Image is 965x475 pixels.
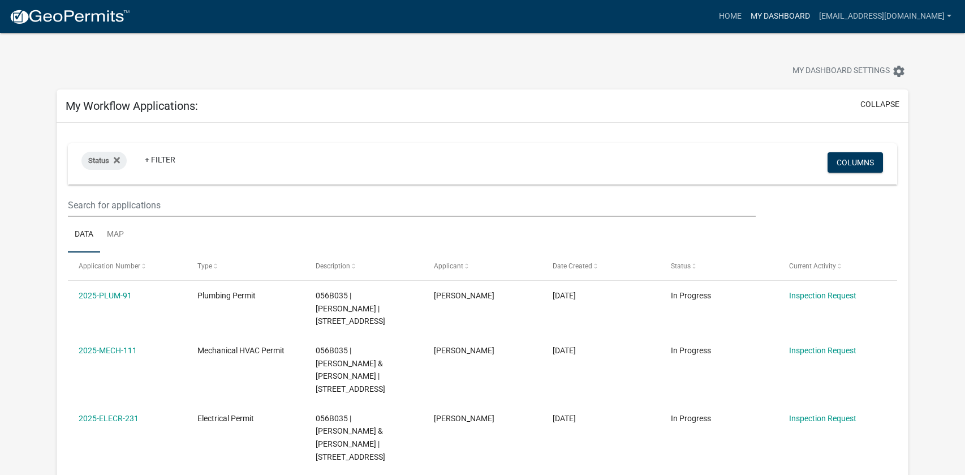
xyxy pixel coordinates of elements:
[136,149,184,170] a: + Filter
[553,291,576,300] span: 05/12/2025
[660,253,778,280] datatable-header-cell: Status
[197,414,254,423] span: Electrical Permit
[815,6,956,27] a: [EMAIL_ADDRESS][DOMAIN_NAME]
[746,6,815,27] a: My Dashboard
[434,346,494,355] span: Sharon Schiffer
[68,217,100,253] a: Data
[79,262,140,270] span: Application Number
[197,291,256,300] span: Plumbing Permit
[88,156,109,165] span: Status
[892,65,906,78] i: settings
[316,346,385,393] span: 056B035 | HITZ DEREK & MALLORY | 4019 Atlanta Hwy
[305,253,423,280] datatable-header-cell: Description
[79,414,139,423] a: 2025-ELECR-231
[714,6,746,27] a: Home
[197,346,285,355] span: Mechanical HVAC Permit
[68,253,186,280] datatable-header-cell: Application Number
[316,291,385,326] span: 056B035 | Mitchell Dunagan | 4019 Atlanta Hwy
[316,414,385,461] span: 056B035 | HITZ DEREK & MALLORY | 4019 Atlanta Hwy
[783,60,915,82] button: My Dashboard Settingssettings
[789,414,856,423] a: Inspection Request
[316,262,350,270] span: Description
[79,291,132,300] a: 2025-PLUM-91
[792,65,890,78] span: My Dashboard Settings
[197,262,212,270] span: Type
[100,217,131,253] a: Map
[434,414,494,423] span: Sharon Schiffer
[541,253,660,280] datatable-header-cell: Date Created
[187,253,305,280] datatable-header-cell: Type
[789,346,856,355] a: Inspection Request
[553,414,576,423] span: 05/12/2025
[553,346,576,355] span: 05/12/2025
[789,291,856,300] a: Inspection Request
[68,194,756,217] input: Search for applications
[778,253,897,280] datatable-header-cell: Current Activity
[671,414,711,423] span: In Progress
[434,262,463,270] span: Applicant
[860,99,899,110] button: collapse
[66,99,198,113] h5: My Workflow Applications:
[434,291,494,300] span: Sharon Schiffer
[671,291,711,300] span: In Progress
[789,262,836,270] span: Current Activity
[423,253,541,280] datatable-header-cell: Applicant
[828,152,883,173] button: Columns
[553,262,592,270] span: Date Created
[79,346,137,355] a: 2025-MECH-111
[671,262,691,270] span: Status
[671,346,711,355] span: In Progress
